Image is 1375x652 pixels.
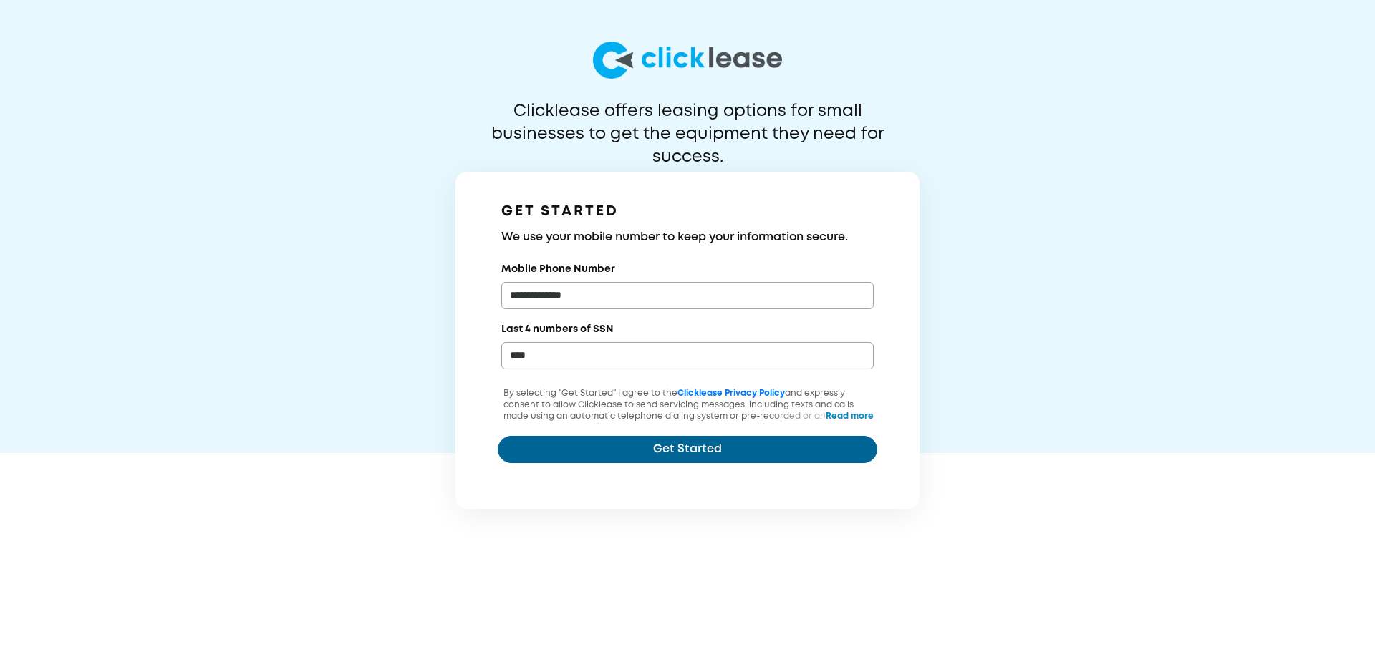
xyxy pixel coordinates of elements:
[677,389,785,397] a: Clicklease Privacy Policy
[498,436,877,463] button: Get Started
[501,322,614,336] label: Last 4 numbers of SSN
[498,388,877,457] p: By selecting "Get Started" I agree to the and expressly consent to allow Clicklease to send servi...
[593,42,782,79] img: logo-larg
[456,100,919,146] p: Clicklease offers leasing options for small businesses to get the equipment they need for success.
[501,229,874,246] h3: We use your mobile number to keep your information secure.
[501,262,615,276] label: Mobile Phone Number
[501,200,874,223] h1: GET STARTED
